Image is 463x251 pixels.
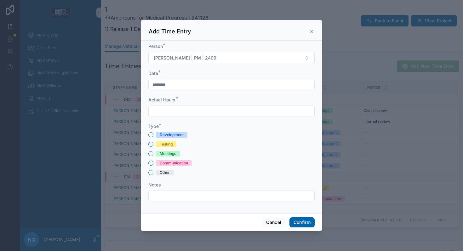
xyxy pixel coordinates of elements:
div: Other [160,170,170,175]
span: [PERSON_NAME] | PM | 2409 [154,55,216,61]
button: Confirm [289,217,315,227]
span: Actual Hours [148,97,175,102]
div: Testing [160,141,173,147]
h3: Add Time Entry [149,28,191,35]
div: Meetings [160,151,176,157]
div: Development [160,132,184,138]
button: Cancel [262,217,285,227]
span: Date [148,71,158,76]
span: Notes [148,182,161,187]
button: Select Button [148,52,315,64]
span: Person [148,43,163,49]
span: Type [148,123,159,129]
div: Communication [160,160,188,166]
